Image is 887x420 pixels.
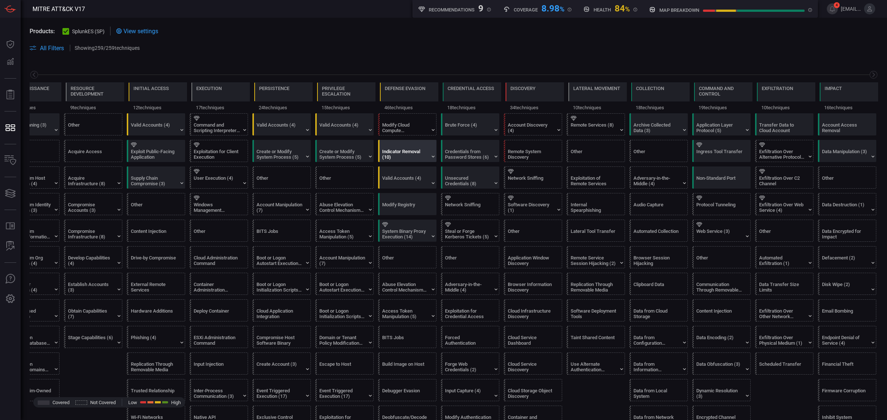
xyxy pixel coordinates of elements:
div: Unsecured Credentials (8) [445,175,491,186]
div: T1485: Data Destruction (Not covered) [818,193,876,215]
div: T1098: Account Manipulation (Not covered) [252,193,311,215]
div: 15 techniques [317,101,375,113]
span: 4 [834,2,840,8]
div: 34 techniques [506,101,564,113]
div: T1070: Indicator Removal [378,140,436,162]
div: Other (Not covered) [692,246,751,268]
div: T1491: Defacement (Not covered) [818,246,876,268]
div: Develop Capabilities (4) [68,255,114,266]
div: TA0042: Resource Development (Not covered) [66,82,124,113]
div: T1597: Search Closed Sources (Not covered) [1,299,60,321]
div: T1087: Account Discovery [504,113,562,135]
div: Exfiltration Over C2 Channel [759,175,805,186]
div: Modify Cloud Compute Infrastructure (5) [382,122,428,133]
div: Abuse Elevation Control Mechanism (6) [319,202,366,213]
div: T1187: Forced Authentication (Not covered) [441,326,499,348]
div: T1534: Internal Spearphishing (Not covered) [567,193,625,215]
div: Account Discovery (4) [508,122,554,133]
div: T1001: Data Obfuscation (Not covered) [692,352,751,375]
div: T1217: Browser Information Discovery (Not covered) [504,273,562,295]
div: T1020: Automated Exfiltration (Not covered) [755,246,813,268]
div: T1056: Input Capture (Not covered) [441,379,499,401]
div: 12 techniques [129,101,187,113]
div: Other [759,228,805,240]
div: Initial Access [133,86,169,91]
div: T1598: Phishing for Information (Not covered) [1,273,60,295]
div: T1547: Boot or Logon Autostart Execution (Not covered) [315,273,374,295]
div: Account Access Removal [822,122,868,133]
div: Windows Management Instrumentation [194,202,240,213]
div: Adversary-in-the-Middle (4) [633,175,680,186]
div: Other (Not covered) [190,220,248,242]
span: View settings [123,28,158,35]
div: T1571: Non-Standard Port [692,166,751,189]
div: TA0006: Credential Access [443,82,501,113]
div: Privilege Escalation [322,86,371,97]
button: ALERT ANALYSIS [1,237,19,255]
div: T1555: Credentials from Password Stores [441,140,499,162]
div: TA0007: Discovery [506,82,564,113]
div: T1583: Acquire Infrastructure (Not covered) [64,166,122,189]
div: 18 techniques [631,101,690,113]
div: Execution [196,86,222,91]
div: T1559: Inter-Process Communication (Not covered) [190,379,248,401]
div: T1197: BITS Jobs (Not covered) [252,220,311,242]
button: Ask Us A Question [1,270,19,288]
div: 18 techniques [443,101,501,113]
div: T1580: Cloud Infrastructure Discovery (Not covered) [504,299,562,321]
div: T1546: Event Triggered Execution (Not covered) [252,379,311,401]
div: T1589: Gather Victim Identity Information (Not covered) [1,193,60,215]
div: T1041: Exfiltration Over C2 Channel [755,166,813,189]
div: Exfiltration [762,86,793,91]
div: Exploitation of Remote Services [571,175,617,186]
div: T1526: Cloud Service Discovery (Not covered) [504,352,562,375]
div: T1578: Modify Cloud Compute Infrastructure [378,113,436,135]
div: T1078: Valid Accounts [315,113,374,135]
div: Data Destruction (1) [822,202,868,213]
div: T1591: Gather Victim Org Information (Not covered) [1,246,60,268]
div: T1040: Network Sniffing [504,166,562,189]
div: 9 [478,3,483,12]
div: 84 [615,3,630,12]
div: T1606: Forge Web Credentials (Not covered) [441,352,499,375]
button: Detections [1,53,19,71]
div: Internal Spearphishing [571,202,617,213]
span: MITRE ATT&CK V17 [33,6,85,13]
div: T1659: Content Injection (Not covered) [127,220,185,242]
div: Other [194,228,240,240]
div: T1537: Transfer Data to Cloud Account [755,113,813,135]
div: T1021: Remote Services [567,113,625,135]
div: Exploit Public-Facing Application [131,149,177,160]
div: Network Sniffing [508,175,554,186]
div: T1584: Compromise Infrastructure (Not covered) [64,220,122,242]
div: Exploitation for Client Execution [194,149,240,160]
div: Valid Accounts (4) [319,122,366,133]
div: T1484: Domain or Tenant Policy Modification (Not covered) [315,326,374,348]
div: Other [633,149,680,160]
div: Create or Modify System Process (5) [319,149,366,160]
div: T1048: Exfiltration Over Alternative Protocol [755,140,813,162]
div: Archive Collected Data (3) [633,122,680,133]
div: T1594: Search Victim-Owned Websites (Not covered) [1,379,60,401]
div: T1134: Access Token Manipulation (Not covered) [378,299,436,321]
div: 16 techniques [820,101,878,113]
div: T1651: Cloud Administration Command (Not covered) [190,246,248,268]
div: T1200: Hardware Additions (Not covered) [127,299,185,321]
div: Credentials from Password Stores (6) [445,149,491,160]
div: Compromise Accounts (3) [68,202,114,213]
div: T1011: Exfiltration Over Other Network Medium (Not covered) [755,299,813,321]
div: Data Manipulation (3) [822,149,868,160]
div: 11 techniques [3,101,61,113]
div: Acquire Infrastructure (8) [68,175,114,186]
div: T1132: Data Encoding (Not covered) [692,326,751,348]
div: Collection [636,86,664,91]
div: T1657: Financial Theft (Not covered) [818,352,876,375]
div: Other (Not covered) [252,166,311,189]
div: T1548: Abuse Elevation Control Mechanism (Not covered) [378,273,436,295]
h5: Coverage [514,7,538,13]
div: T1619: Cloud Storage Object Discovery (Not covered) [504,379,562,401]
div: Valid Accounts (4) [256,122,303,133]
div: Non-Standard Port [696,175,742,186]
div: T1587: Develop Capabilities (Not covered) [64,246,122,268]
div: T1078: Valid Accounts [252,113,311,135]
